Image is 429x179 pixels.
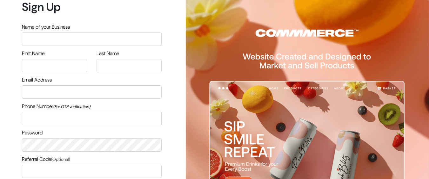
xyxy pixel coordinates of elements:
[22,103,90,110] label: Phone Number
[22,76,52,84] label: Email Address
[22,155,70,163] label: Referral Code
[97,50,119,57] label: Last Name
[51,156,70,162] span: (Optional)
[53,104,90,109] i: (For OTP verification)
[22,50,44,57] label: First Name
[22,23,70,31] label: Name of your Business
[22,129,43,137] label: Password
